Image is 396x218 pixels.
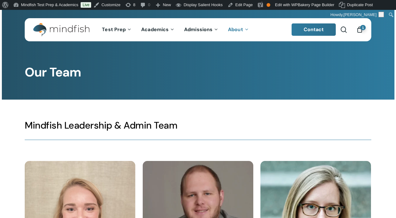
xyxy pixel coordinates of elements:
h1: Our Team [25,65,371,80]
span: About [228,26,243,33]
iframe: Chatbot [256,172,387,209]
span: Academics [141,26,169,33]
nav: Main Menu [97,18,254,41]
header: Main Menu [25,18,371,41]
div: OK [267,3,270,7]
a: Academics [137,27,179,32]
span: [PERSON_NAME] [343,12,377,17]
h3: Mindfish Leadership & Admin Team [25,119,371,131]
a: About [223,27,254,32]
a: Admissions [179,27,223,32]
a: Live [81,2,91,8]
a: Howdy, [328,10,386,20]
span: Admissions [184,26,213,33]
a: Cart [356,26,363,33]
span: Contact [304,26,324,33]
span: Test Prep [102,26,126,33]
a: Test Prep [97,27,137,32]
span: 1 [360,25,366,30]
a: Contact [292,23,336,36]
